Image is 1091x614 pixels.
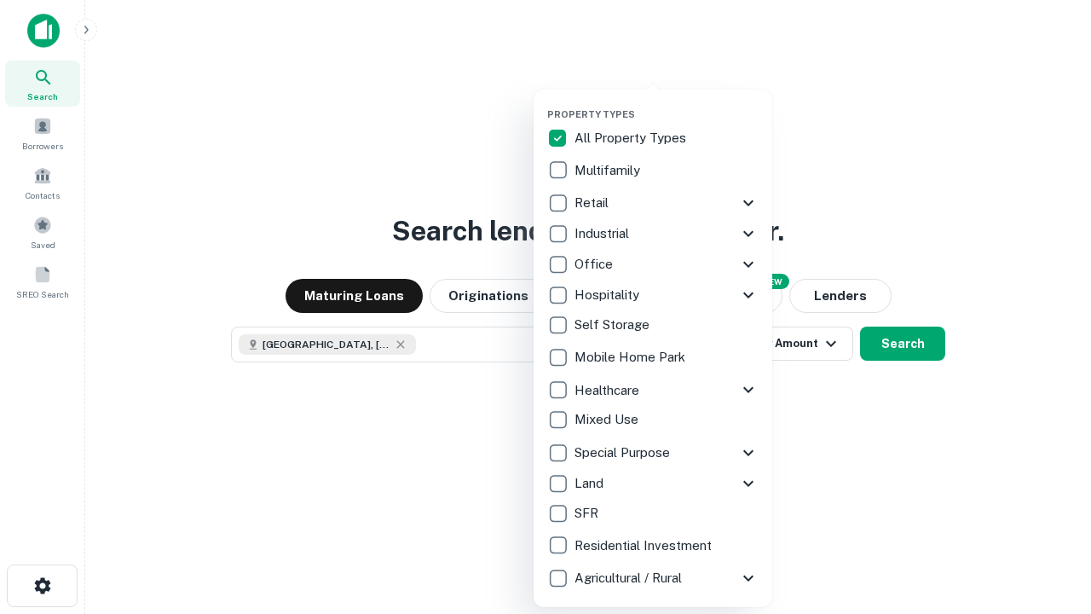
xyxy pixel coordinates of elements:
p: All Property Types [574,128,690,148]
p: Special Purpose [574,443,673,463]
p: Industrial [574,223,632,244]
p: Multifamily [574,160,644,181]
div: Hospitality [547,280,759,310]
p: Residential Investment [574,536,715,556]
div: Healthcare [547,374,759,405]
p: Mixed Use [574,409,642,430]
p: Office [574,254,616,275]
p: Self Storage [574,315,653,335]
p: Land [574,473,607,494]
p: Mobile Home Park [574,347,689,368]
span: Property Types [547,109,635,119]
p: SFR [574,503,602,524]
div: Office [547,249,759,280]
p: Healthcare [574,380,643,401]
p: Agricultural / Rural [574,568,685,588]
iframe: Chat Widget [1006,478,1091,559]
div: Land [547,468,759,499]
div: Industrial [547,218,759,249]
div: Agricultural / Rural [547,563,759,594]
p: Hospitality [574,285,643,305]
div: Special Purpose [547,437,759,468]
p: Retail [574,193,612,213]
div: Retail [547,188,759,218]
